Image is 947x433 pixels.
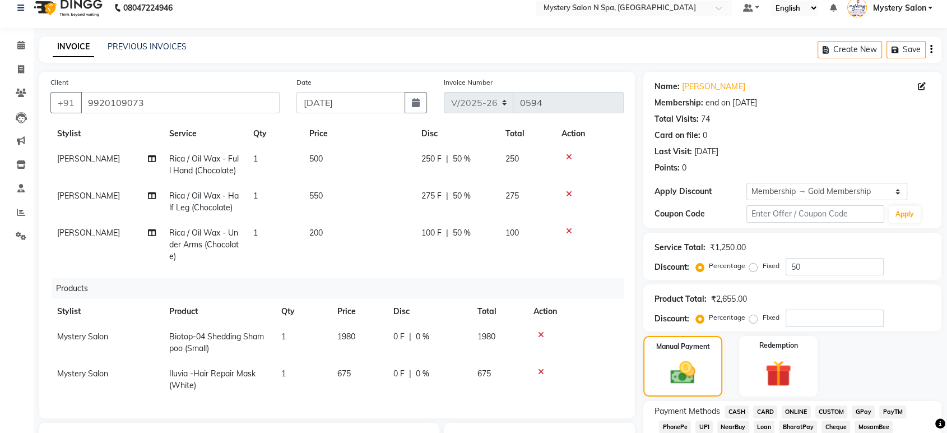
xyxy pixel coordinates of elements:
div: Coupon Code [654,208,746,220]
th: Qty [275,299,331,324]
a: [PERSON_NAME] [682,81,745,93]
span: 0 % [416,368,429,380]
th: Action [527,299,624,324]
div: Products [52,278,632,299]
th: Price [303,121,415,146]
th: Total [499,121,555,146]
div: Points: [654,162,680,174]
a: INVOICE [53,37,94,57]
span: [PERSON_NAME] [57,154,120,164]
span: 50 % [453,190,471,202]
th: Stylist [50,121,163,146]
span: | [446,190,448,202]
div: Discount: [654,261,689,273]
span: Mystery Salon [57,368,108,379]
span: 1 [253,228,258,238]
input: Enter Offer / Coupon Code [746,205,884,223]
div: Total Visits: [654,113,699,125]
th: Stylist [50,299,163,324]
th: Price [331,299,387,324]
div: Card on file: [654,130,700,141]
span: 275 F [421,190,442,202]
span: 100 F [421,227,442,239]
span: 0 F [393,368,405,380]
div: Last Visit: [654,146,692,158]
th: Product [163,299,275,324]
div: 0 [703,130,707,141]
span: Rica / Oil Wax - Half Leg (Chocolate) [169,191,239,213]
a: PREVIOUS INVOICES [108,42,187,52]
div: Membership: [654,97,703,109]
span: [PERSON_NAME] [57,191,120,201]
span: 275 [505,191,519,201]
input: Search by Name/Mobile/Email/Code [81,92,280,113]
span: Rica / Oil Wax - Full Hand (Chocolate) [169,154,239,176]
span: CARD [753,406,777,418]
span: Iluvia -Hair Repair Mask (White) [169,368,256,390]
div: Name: [654,81,680,93]
span: 200 [309,228,323,238]
div: Service Total: [654,242,705,254]
span: 250 F [421,153,442,165]
div: Apply Discount [654,186,746,197]
span: 1 [253,154,258,164]
label: Date [296,77,312,87]
th: Disc [415,121,499,146]
span: 100 [505,228,519,238]
label: Invoice Number [444,77,493,87]
span: 50 % [453,227,471,239]
span: CUSTOM [815,406,848,418]
span: 675 [477,368,491,379]
label: Percentage [709,312,745,323]
span: 1980 [337,331,355,342]
div: ₹2,655.00 [711,293,746,305]
th: Service [163,121,247,146]
div: ₹1,250.00 [710,242,745,254]
span: 1 [281,331,286,342]
th: Action [555,121,624,146]
span: CASH [725,406,749,418]
span: 1 [281,368,286,379]
label: Fixed [762,312,779,323]
span: | [409,331,411,343]
span: | [446,227,448,239]
span: 250 [505,154,519,164]
button: Create New [818,41,882,58]
span: PayTM [879,406,906,418]
span: 0 F [393,331,405,343]
span: | [446,153,448,165]
label: Redemption [759,340,797,351]
th: Total [471,299,527,324]
span: 550 [309,191,323,201]
div: end on [DATE] [705,97,756,109]
img: _gift.svg [757,357,799,390]
span: Payment Methods [654,406,720,417]
div: Discount: [654,313,689,325]
span: 50 % [453,153,471,165]
span: 1980 [477,331,495,342]
label: Manual Payment [656,342,710,352]
div: [DATE] [694,146,718,158]
span: ONLINE [782,406,811,418]
span: GPay [852,406,875,418]
th: Qty [247,121,303,146]
span: Mystery Salon [872,2,926,14]
span: Biotop-04 Shedding Shampoo (Small) [169,331,264,353]
button: Apply [889,206,921,223]
div: Product Total: [654,293,707,305]
img: _cash.svg [662,358,703,387]
div: 74 [701,113,710,125]
span: 1 [253,191,258,201]
button: Save [886,41,926,58]
span: 500 [309,154,323,164]
div: 0 [682,162,686,174]
span: | [409,368,411,380]
label: Fixed [762,261,779,271]
th: Disc [387,299,471,324]
span: [PERSON_NAME] [57,228,120,238]
button: +91 [50,92,82,113]
span: 675 [337,368,351,379]
span: Mystery Salon [57,331,108,342]
span: 0 % [416,331,429,343]
label: Client [50,77,68,87]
